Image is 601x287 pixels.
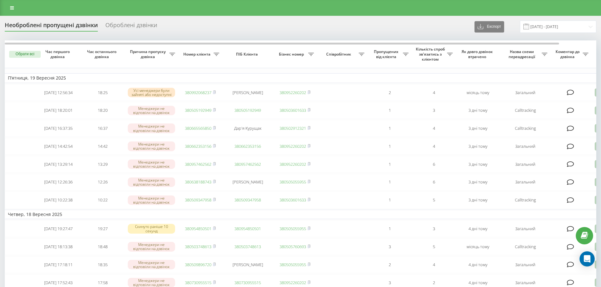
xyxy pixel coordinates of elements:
td: 14:42 [80,138,125,155]
a: 380505760693 [280,244,306,249]
div: Менеджери не відповіли на дзвінок [128,195,175,205]
td: 1 [368,102,412,119]
td: 3 дні тому [456,102,500,119]
td: 4 дні тому [456,220,500,237]
td: [PERSON_NAME] [222,84,273,101]
td: 3 [412,102,456,119]
a: 380952260202 [280,280,306,285]
span: Причина пропуску дзвінка [128,49,169,59]
td: 19:27 [80,220,125,237]
td: 3 [368,238,412,255]
td: Загальний [500,138,551,155]
td: Загальний [500,220,551,237]
div: Менеджери не відповіли на дзвінок [128,159,175,169]
td: 3 дні тому [456,174,500,191]
span: Час першого дзвінка [41,49,75,59]
button: Експорт [474,21,504,33]
a: 380957462562 [234,161,261,167]
div: Оброблені дзвінки [105,22,157,32]
td: 1 [368,120,412,137]
td: 5 [412,238,456,255]
td: [DATE] 19:27:47 [36,220,80,237]
a: 380509896720 [185,262,211,267]
span: Пропущених від клієнта [371,49,403,59]
td: 1 [368,220,412,237]
td: [DATE] 10:22:38 [36,192,80,208]
a: 380954850501 [185,226,211,231]
td: 4 [412,120,456,137]
td: [DATE] 18:13:38 [36,238,80,255]
td: 6 [412,156,456,173]
a: 380665565850 [185,125,211,131]
a: 380952260202 [280,143,306,149]
a: 380503748613 [185,244,211,249]
a: 380662353156 [185,143,211,149]
div: Усі менеджери були зайняті або недоступні [128,88,175,97]
td: Calltracking [500,102,551,119]
td: 4 [412,256,456,273]
span: Назва схеми переадресації [503,49,542,59]
div: Менеджери не відповіли на дзвінок [128,123,175,133]
td: 16:37 [80,120,125,137]
td: [DATE] 12:56:34 [36,84,80,101]
a: 380505055955 [280,226,306,231]
a: 380509347958 [234,197,261,203]
span: Час останнього дзвінка [85,49,120,59]
a: 380730955515 [234,280,261,285]
a: 380662353156 [234,143,261,149]
a: 380505055955 [280,262,306,267]
td: 4 [412,138,456,155]
span: Номер клієнта [181,52,214,57]
span: Коментар до дзвінка [554,49,583,59]
td: [PERSON_NAME] [222,256,273,273]
td: 18:20 [80,102,125,119]
td: 4 [412,84,456,101]
a: 380730955515 [185,280,211,285]
td: Загальний [500,174,551,191]
span: Співробітник [320,52,359,57]
td: [DATE] 18:20:01 [36,102,80,119]
td: 6 [412,174,456,191]
div: Менеджери не відповіли на дзвінок [128,141,175,151]
td: 5 [412,192,456,208]
td: [DATE] 13:29:14 [36,156,80,173]
td: 4 дні тому [456,256,500,273]
div: Менеджери не відповіли на дзвінок [128,177,175,187]
a: 380957462562 [185,161,211,167]
a: 380505055955 [280,179,306,185]
td: 18:48 [80,238,125,255]
td: Загальний [500,84,551,101]
a: 380638188743 [185,179,211,185]
div: Скинуто раніше 10 секунд [128,224,175,233]
td: Загальний [500,156,551,173]
td: 18:35 [80,256,125,273]
td: 2 [368,256,412,273]
span: ПІБ Клієнта [228,52,268,57]
span: Бізнес номер [276,52,308,57]
td: [DATE] 17:18:11 [36,256,80,273]
td: 13:29 [80,156,125,173]
a: 380503748613 [234,244,261,249]
div: Менеджери не відповіли на дзвінок [128,242,175,251]
a: 380992068237 [185,90,211,95]
td: місяць тому [456,84,500,101]
a: 380509347958 [185,197,211,203]
td: 3 дні тому [456,192,500,208]
td: 1 [368,156,412,173]
td: [DATE] 14:42:54 [36,138,80,155]
td: Дар'я Курущак [222,120,273,137]
a: 380954850501 [234,226,261,231]
a: 380952260202 [280,90,306,95]
td: 2 [368,84,412,101]
td: 3 дні тому [456,156,500,173]
a: 380505192949 [185,107,211,113]
a: 380503601633 [280,197,306,203]
td: 3 [412,220,456,237]
td: 1 [368,192,412,208]
td: 10:22 [80,192,125,208]
td: 18:25 [80,84,125,101]
button: Обрати всі [9,51,41,58]
td: Calltracking [500,192,551,208]
span: Кількість спроб зв'язатись з клієнтом [415,47,447,62]
td: [PERSON_NAME] [222,174,273,191]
